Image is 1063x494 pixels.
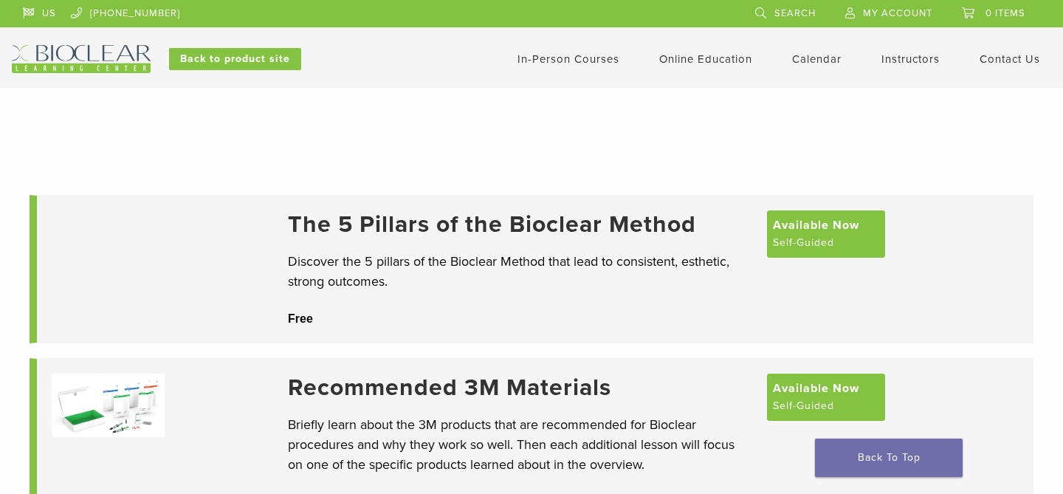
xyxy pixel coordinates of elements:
span: Available Now [773,216,859,234]
a: Available Now Self-Guided [767,374,885,421]
img: Bioclear [12,45,151,73]
span: My Account [863,7,932,19]
a: Back to product site [169,48,301,70]
a: Available Now Self-Guided [767,210,885,258]
a: Recommended 3M Materials [288,374,752,402]
p: Briefly learn about the 3M products that are recommended for Bioclear procedures and why they wor... [288,415,752,475]
span: Available Now [773,380,859,397]
span: Self-Guided [773,234,834,252]
span: Free [288,312,313,325]
span: Self-Guided [773,397,834,415]
a: Online Education [659,52,752,66]
span: Search [774,7,816,19]
p: Discover the 5 pillars of the Bioclear Method that lead to consistent, esthetic, strong outcomes. [288,252,752,292]
a: In-Person Courses [517,52,619,66]
a: Instructors [881,52,940,66]
a: Back To Top [815,439,963,477]
a: Contact Us [980,52,1040,66]
a: The 5 Pillars of the Bioclear Method [288,210,752,239]
span: 0 items [985,7,1025,19]
a: Calendar [792,52,842,66]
